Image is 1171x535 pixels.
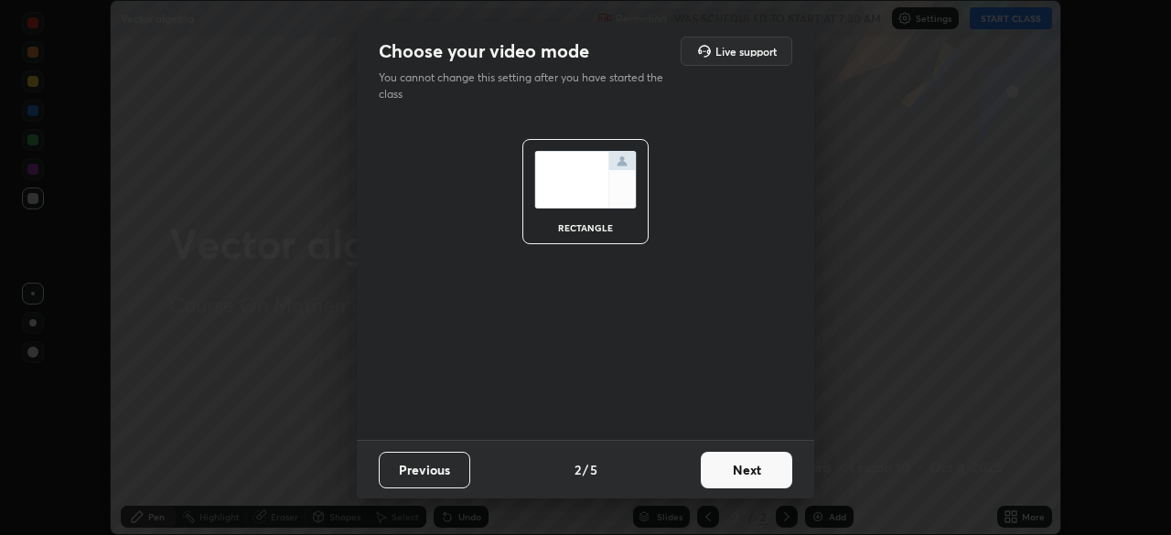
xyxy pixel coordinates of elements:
[379,39,589,63] h2: Choose your video mode
[379,70,675,102] p: You cannot change this setting after you have started the class
[379,452,470,488] button: Previous
[575,460,581,479] h4: 2
[534,151,637,209] img: normalScreenIcon.ae25ed63.svg
[715,46,777,57] h5: Live support
[583,460,588,479] h4: /
[549,223,622,232] div: rectangle
[701,452,792,488] button: Next
[590,460,597,479] h4: 5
